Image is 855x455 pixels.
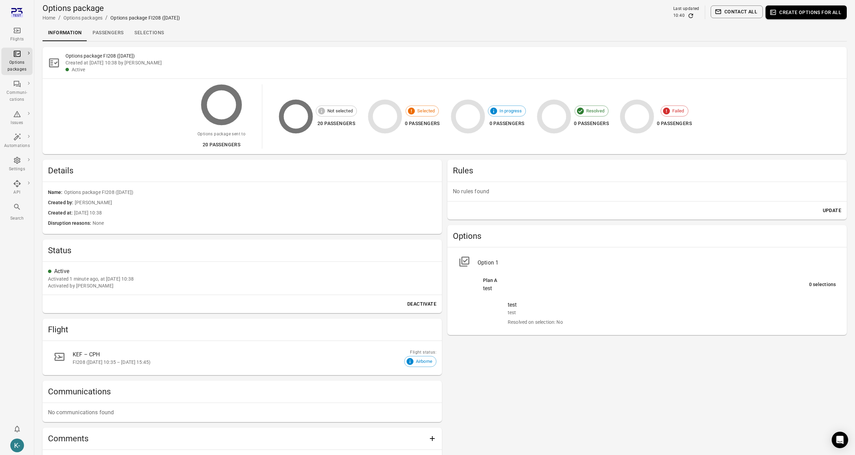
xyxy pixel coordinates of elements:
[316,119,357,128] div: 20 passengers
[453,187,841,196] p: No rules found
[43,15,56,21] a: Home
[412,358,436,365] span: Airborne
[87,25,129,41] a: Passengers
[687,12,694,19] button: Refresh data
[58,14,61,22] li: /
[673,12,685,19] div: 10:40
[48,199,75,207] span: Created by
[93,220,436,227] span: None
[4,89,30,103] div: Communi-cations
[43,3,180,14] h1: Options package
[48,220,93,227] span: Disruption reasons
[4,189,30,196] div: API
[425,432,439,445] button: Add comment
[197,140,245,149] div: 20 passengers
[48,346,436,370] a: KEF – CPHFI208 ([DATE] 10:35 – [DATE] 15:45)
[48,245,436,256] h2: Status
[10,439,24,452] div: K-
[1,131,33,151] a: Automations
[453,231,841,242] h2: Options
[43,25,87,41] a: Information
[48,386,436,397] h2: Communications
[820,204,844,217] button: Update
[4,120,30,126] div: Issues
[1,108,33,128] a: Issues
[488,119,526,128] div: 0 passengers
[48,275,134,282] div: Activated 1 minute ago, at [DATE] 10:38
[110,14,180,21] div: Options package FI208 ([DATE])
[63,15,103,21] a: Options packages
[508,309,836,316] div: test
[48,282,113,289] div: Activated by [PERSON_NAME]
[508,319,836,325] div: Resolved on selection: No
[64,189,436,196] span: Options package FI208 ([DATE])
[43,25,847,41] div: Local navigation
[582,108,608,114] span: Resolved
[832,432,848,448] div: Open Intercom Messenger
[324,108,357,114] span: Not selected
[73,351,420,359] div: KEF – CPH
[1,24,33,45] a: Flights
[8,436,27,455] button: Kristinn - avilabs
[105,14,108,22] li: /
[48,165,436,176] h2: Details
[48,189,64,196] span: Name
[766,5,847,19] button: Create options for all
[48,324,436,335] h2: Flight
[478,259,836,267] div: Option 1
[1,177,33,198] a: API
[73,359,420,366] div: FI208 ([DATE] 10:35 – [DATE] 15:45)
[4,143,30,149] div: Automations
[75,199,436,207] span: [PERSON_NAME]
[48,408,436,417] p: No communications found
[483,277,809,284] div: Plan A
[669,108,688,114] span: Failed
[4,215,30,222] div: Search
[1,78,33,105] a: Communi-cations
[43,14,180,22] nav: Breadcrumbs
[1,154,33,175] a: Settings
[4,59,30,73] div: Options packages
[74,209,436,217] span: [DATE] 10:38
[1,48,33,75] a: Options packages
[65,52,841,59] h2: Options package FI208 ([DATE])
[54,267,436,275] div: Active
[405,119,440,128] div: 0 passengers
[4,166,30,173] div: Settings
[657,119,692,128] div: 0 passengers
[404,349,436,356] div: Flight status:
[4,36,30,43] div: Flights
[673,5,699,12] div: Last updated
[413,108,438,114] span: Selected
[508,301,836,309] div: test
[574,119,609,128] div: 0 passengers
[72,66,841,73] div: Active
[48,433,425,444] h2: Comments
[48,209,74,217] span: Created at
[711,5,763,18] button: Contact all
[1,201,33,224] button: Search
[65,59,841,66] div: Created at [DATE] 10:38 by [PERSON_NAME]
[809,281,836,288] div: 0 selections
[405,298,439,310] button: Deactivate
[496,108,526,114] span: In progress
[483,284,809,293] div: test
[129,25,169,41] a: Selections
[453,165,841,176] h2: Rules
[197,131,245,138] div: Options package sent to
[10,422,24,436] button: Notifications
